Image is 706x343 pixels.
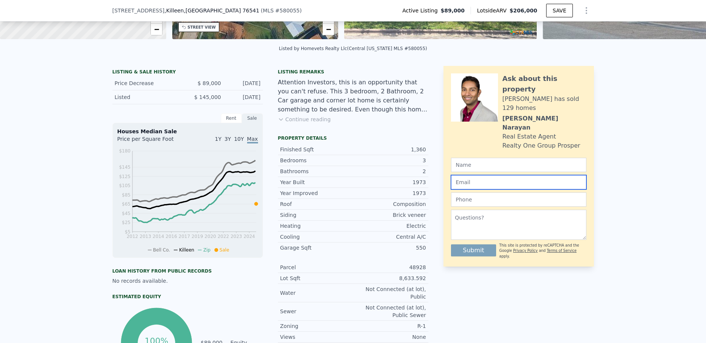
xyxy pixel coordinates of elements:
[184,8,260,14] span: , [GEOGRAPHIC_DATA] 76541
[280,244,353,252] div: Garage Sqft
[353,146,426,153] div: 1,360
[280,222,353,230] div: Heating
[197,80,221,86] span: $ 89,000
[499,243,586,259] div: This site is protected by reCAPTCHA and the Google and apply.
[510,8,537,14] span: $206,000
[227,93,261,101] div: [DATE]
[353,304,426,319] div: Not Connected (at lot), Public Sewer
[122,192,131,198] tspan: $85
[117,135,188,147] div: Price per Square Foot
[353,222,426,230] div: Electric
[112,277,263,285] div: No records available.
[217,234,229,239] tspan: 2022
[280,146,353,153] div: Finished Sqft
[115,93,182,101] div: Listed
[503,73,586,95] div: Ask about this property
[280,211,353,219] div: Siding
[353,168,426,175] div: 2
[221,113,242,123] div: Rent
[122,201,131,207] tspan: $65
[119,174,131,179] tspan: $125
[353,264,426,271] div: 48928
[280,157,353,164] div: Bedrooms
[353,333,426,341] div: None
[112,294,263,300] div: Estimated Equity
[353,178,426,186] div: 1973
[579,3,594,18] button: Show Options
[280,308,353,315] div: Sewer
[242,113,263,123] div: Sale
[164,7,259,14] span: , Killeen
[280,333,353,341] div: Views
[546,4,572,17] button: SAVE
[451,244,496,256] button: Submit
[112,7,165,14] span: [STREET_ADDRESS]
[122,211,131,216] tspan: $45
[165,234,177,239] tspan: 2016
[441,7,465,14] span: $89,000
[225,136,231,142] span: 3Y
[353,157,426,164] div: 3
[280,289,353,297] div: Water
[124,229,130,235] tspan: $5
[451,158,586,172] input: Name
[152,234,164,239] tspan: 2014
[353,285,426,300] div: Not Connected (at lot), Public
[247,136,258,143] span: Max
[451,192,586,207] input: Phone
[280,233,353,241] div: Cooling
[117,128,258,135] div: Houses Median Sale
[119,165,131,170] tspan: $145
[278,116,331,123] button: Continue reading
[353,233,426,241] div: Central A/C
[353,274,426,282] div: 8,633.592
[112,268,263,274] div: Loan history from public records
[280,189,353,197] div: Year Improved
[126,234,138,239] tspan: 2012
[503,95,586,113] div: [PERSON_NAME] has sold 129 homes
[280,322,353,330] div: Zoning
[215,136,221,142] span: 1Y
[154,24,159,34] span: −
[280,168,353,175] div: Bathrooms
[220,247,229,253] span: Sale
[279,46,427,51] div: Listed by Homevets Realty Llc (Central [US_STATE] MLS #580055)
[188,24,216,30] div: STREET VIEW
[503,132,556,141] div: Real Estate Agent
[243,234,255,239] tspan: 2024
[278,135,428,141] div: Property details
[261,7,302,14] div: ( )
[513,248,537,253] a: Privacy Policy
[353,200,426,208] div: Composition
[115,79,182,87] div: Price Decrease
[280,274,353,282] div: Lot Sqft
[140,234,151,239] tspan: 2013
[353,211,426,219] div: Brick veneer
[353,322,426,330] div: R-1
[122,220,131,225] tspan: $25
[353,189,426,197] div: 1973
[280,178,353,186] div: Year Built
[230,234,242,239] tspan: 2023
[323,24,334,35] a: Zoom out
[151,24,162,35] a: Zoom out
[503,141,580,150] div: Realty One Group Prosper
[119,148,131,154] tspan: $180
[203,247,210,253] span: Zip
[402,7,441,14] span: Active Listing
[227,79,261,87] div: [DATE]
[280,264,353,271] div: Parcel
[112,69,263,76] div: LISTING & SALE HISTORY
[263,8,274,14] span: MLS
[275,8,300,14] span: # 580055
[353,244,426,252] div: 550
[153,247,170,253] span: Bell Co.
[191,234,203,239] tspan: 2019
[119,183,131,188] tspan: $105
[547,248,577,253] a: Terms of Service
[204,234,216,239] tspan: 2020
[194,94,221,100] span: $ 145,000
[451,175,586,189] input: Email
[179,247,194,253] span: Killeen
[280,200,353,208] div: Roof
